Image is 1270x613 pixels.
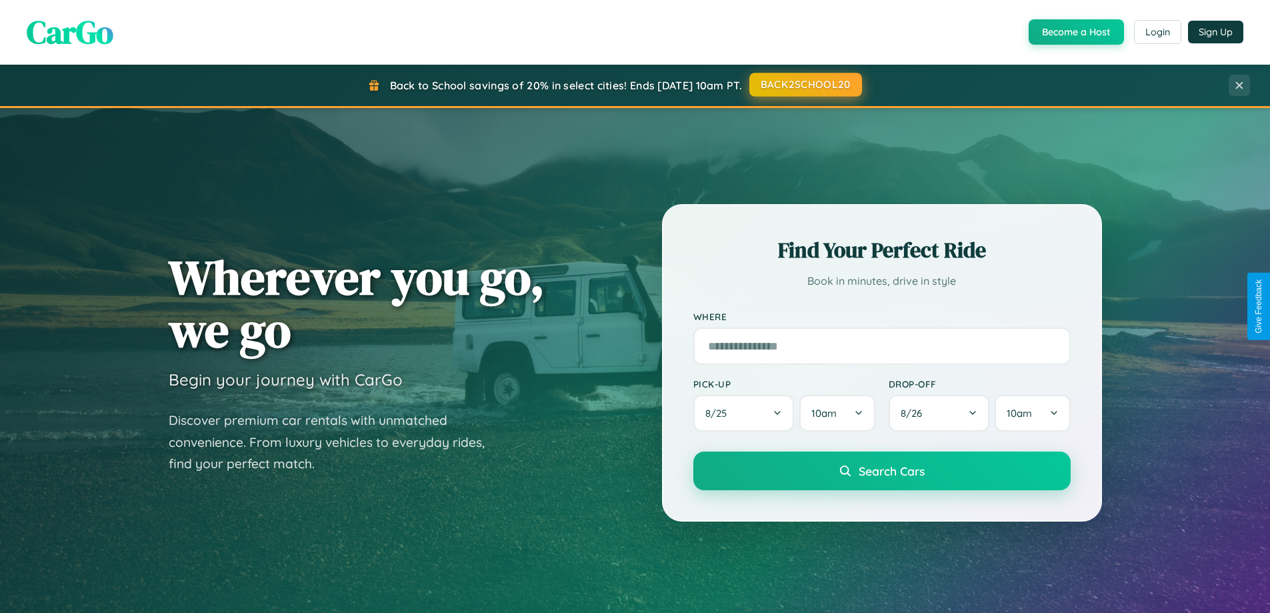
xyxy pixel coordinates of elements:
span: 8 / 25 [705,407,733,420]
span: CarGo [27,10,113,54]
h2: Find Your Perfect Ride [693,235,1071,265]
button: 10am [995,395,1070,432]
h1: Wherever you go, we go [169,251,545,356]
span: Back to School savings of 20% in select cities! Ends [DATE] 10am PT. [390,79,742,92]
p: Book in minutes, drive in style [693,271,1071,291]
span: Search Cars [859,464,925,478]
button: Login [1134,20,1181,44]
span: 10am [1007,407,1032,420]
label: Pick-up [693,378,875,390]
div: Give Feedback [1254,279,1263,334]
span: 10am [811,407,837,420]
button: Become a Host [1029,19,1124,45]
label: Drop-off [889,378,1071,390]
p: Discover premium car rentals with unmatched convenience. From luxury vehicles to everyday rides, ... [169,410,502,475]
button: BACK2SCHOOL20 [749,73,862,97]
button: 8/26 [889,395,990,432]
button: Search Cars [693,452,1071,490]
button: 10am [799,395,875,432]
label: Where [693,311,1071,322]
h3: Begin your journey with CarGo [169,370,403,390]
button: Sign Up [1188,21,1243,43]
button: 8/25 [693,395,795,432]
span: 8 / 26 [901,407,929,420]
